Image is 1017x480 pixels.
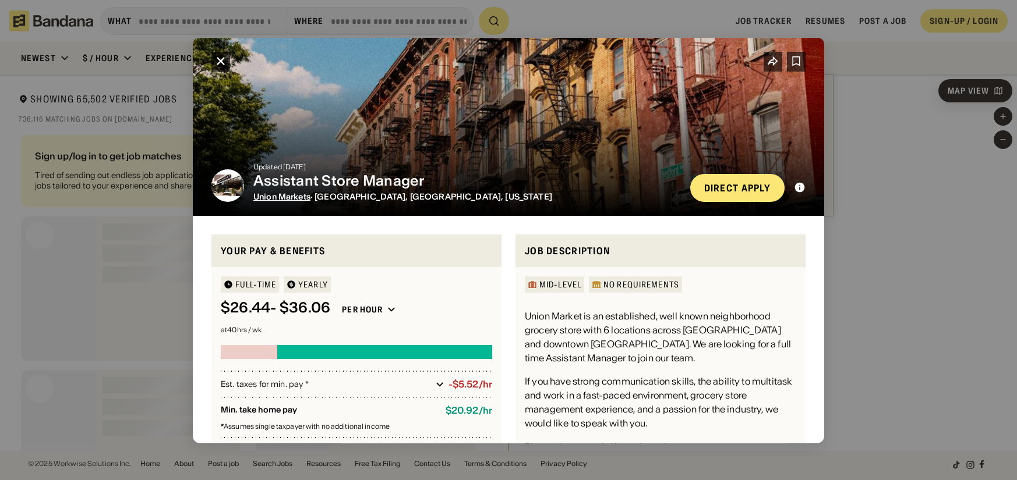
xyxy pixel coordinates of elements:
div: Est. taxes for min. pay * [221,378,431,390]
div: Direct Apply [704,183,771,192]
div: -$5.52/hr [449,379,492,390]
div: Per hour [342,304,383,315]
img: Union Markets logo [211,169,244,201]
div: Assistant Store Manager [253,172,681,189]
div: · [GEOGRAPHIC_DATA], [GEOGRAPHIC_DATA], [US_STATE] [253,191,681,201]
div: Job Description [525,243,796,258]
div: Assumes single taxpayer with no additional income [221,423,492,430]
div: YEARLY [298,280,328,289]
div: No Requirements [603,280,679,289]
div: at 40 hrs / wk [221,326,492,333]
div: Union Market is an established, well known neighborhood grocery store with 6 locations across [GE... [525,309,796,365]
div: Your pay & benefits [221,243,492,258]
div: Please do not apply if you do not have grocery store management experience. [525,439,796,467]
div: Mid-Level [539,280,581,289]
div: Full-time [235,280,276,289]
div: $ 26.44 - $36.06 [221,300,330,317]
div: $ 20.92 / hr [446,405,492,416]
a: Union Markets [253,191,310,201]
div: Updated [DATE] [253,163,681,170]
div: Min. take home pay [221,405,436,416]
div: If you have strong communication skills, the ability to multitask and work in a fast-paced enviro... [525,374,796,430]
